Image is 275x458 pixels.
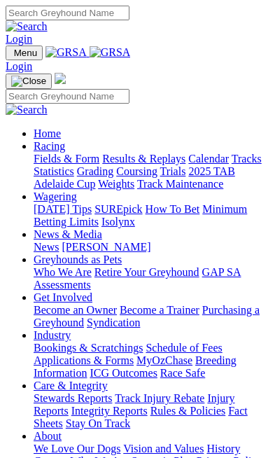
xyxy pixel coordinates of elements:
a: Isolynx [101,216,135,228]
img: Close [11,76,46,87]
a: Integrity Reports [71,405,148,417]
a: 2025 TAB Adelaide Cup [34,165,235,190]
div: Greyhounds as Pets [34,266,269,291]
a: Injury Reports [34,392,235,417]
div: News & Media [34,241,269,254]
a: Statistics [34,165,74,177]
div: Racing [34,153,269,190]
a: Applications & Forms [34,354,134,366]
a: Syndication [87,317,140,328]
img: Search [6,104,48,116]
span: Menu [14,48,37,58]
a: Grading [77,165,113,177]
div: Get Involved [34,304,269,329]
a: Bookings & Scratchings [34,342,143,354]
a: [PERSON_NAME] [62,241,150,253]
a: Coursing [116,165,157,177]
a: Race Safe [160,367,205,379]
img: logo-grsa-white.png [55,73,66,84]
img: GRSA [90,46,131,59]
a: Stewards Reports [34,392,112,404]
button: Toggle navigation [6,46,43,60]
a: Become a Trainer [120,304,199,316]
a: Become an Owner [34,304,117,316]
a: News & Media [34,228,102,240]
a: How To Bet [146,203,200,215]
a: GAP SA Assessments [34,266,241,291]
a: Track Injury Rebate [115,392,204,404]
a: Retire Your Greyhound [94,266,199,278]
a: News [34,241,59,253]
a: History [206,443,240,454]
div: Care & Integrity [34,392,269,430]
a: Results & Replays [102,153,185,165]
a: ICG Outcomes [90,367,157,379]
a: Racing [34,140,65,152]
a: Schedule of Fees [146,342,222,354]
a: Calendar [188,153,229,165]
a: Greyhounds as Pets [34,254,122,265]
a: Trials [160,165,186,177]
a: Vision and Values [123,443,204,454]
a: SUREpick [94,203,142,215]
button: Toggle navigation [6,74,52,89]
a: Tracks [232,153,262,165]
a: Fact Sheets [34,405,248,429]
a: Login [6,33,32,45]
a: About [34,430,62,442]
div: Wagering [34,203,269,228]
a: Minimum Betting Limits [34,203,247,228]
a: Home [34,127,61,139]
img: GRSA [45,46,87,59]
a: [DATE] Tips [34,203,92,215]
a: Wagering [34,190,77,202]
a: Who We Are [34,266,92,278]
a: Rules & Policies [150,405,226,417]
a: Industry [34,329,71,341]
a: MyOzChase [136,354,192,366]
a: Login [6,60,32,72]
a: Weights [98,178,134,190]
input: Search [6,89,129,104]
a: Fields & Form [34,153,99,165]
a: Stay On Track [66,417,130,429]
div: Industry [34,342,269,380]
img: Search [6,20,48,33]
a: Purchasing a Greyhound [34,304,260,328]
a: Track Maintenance [137,178,223,190]
a: Get Involved [34,291,92,303]
input: Search [6,6,129,20]
a: We Love Our Dogs [34,443,120,454]
a: Care & Integrity [34,380,108,391]
a: Breeding Information [34,354,237,379]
